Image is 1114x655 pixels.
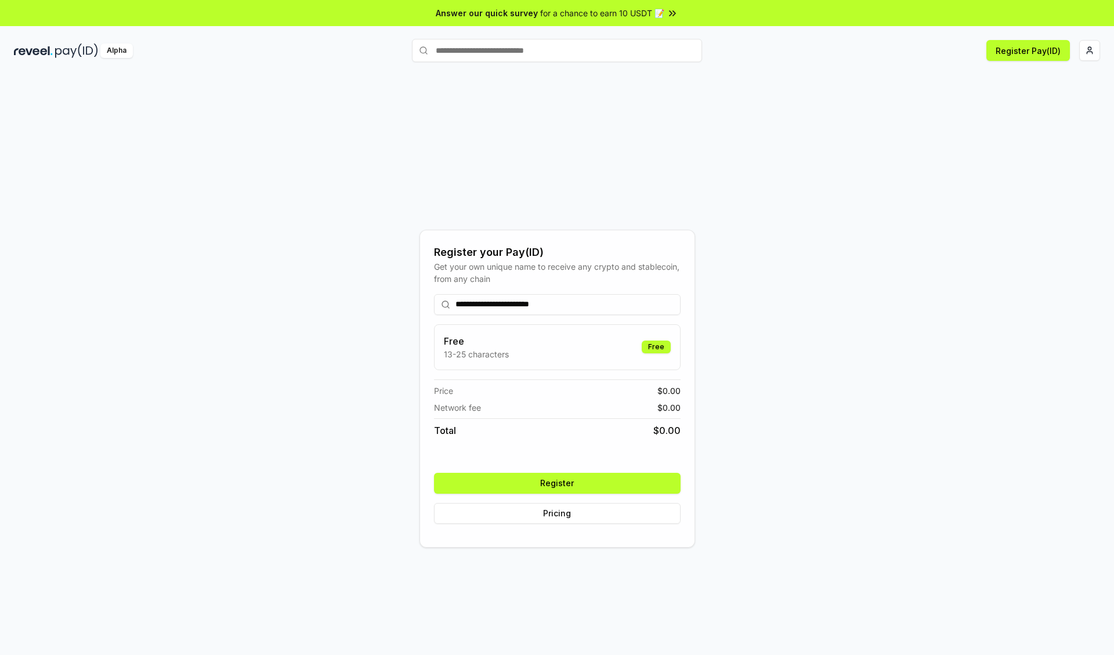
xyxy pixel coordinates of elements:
[444,334,509,348] h3: Free
[986,40,1070,61] button: Register Pay(ID)
[653,424,681,437] span: $ 0.00
[434,424,456,437] span: Total
[540,7,664,19] span: for a chance to earn 10 USDT 📝
[434,385,453,397] span: Price
[434,503,681,524] button: Pricing
[14,44,53,58] img: reveel_dark
[434,401,481,414] span: Network fee
[642,341,671,353] div: Free
[434,473,681,494] button: Register
[434,260,681,285] div: Get your own unique name to receive any crypto and stablecoin, from any chain
[444,348,509,360] p: 13-25 characters
[657,401,681,414] span: $ 0.00
[657,385,681,397] span: $ 0.00
[100,44,133,58] div: Alpha
[434,244,681,260] div: Register your Pay(ID)
[436,7,538,19] span: Answer our quick survey
[55,44,98,58] img: pay_id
